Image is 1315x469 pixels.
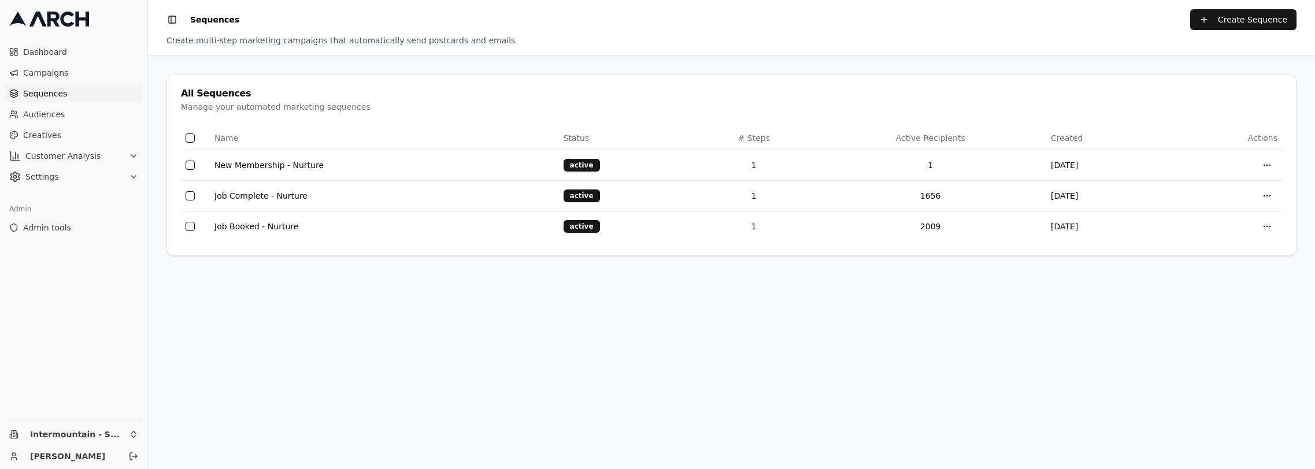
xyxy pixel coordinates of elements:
[808,211,1042,241] td: 2009
[1043,211,1166,241] td: [DATE]
[25,150,124,162] span: Customer Analysis
[808,150,1042,180] td: 1
[23,129,138,141] span: Creatives
[5,43,143,61] a: Dashboard
[690,126,808,150] th: # Steps
[23,222,138,233] span: Admin tools
[5,126,143,144] a: Creatives
[210,126,564,150] th: Name
[808,126,1042,150] th: Active Recipients
[214,160,325,170] a: New Membership - Nurture
[690,211,808,241] td: 1
[214,221,302,231] a: Job Booked - Nurture
[23,109,138,120] span: Audiences
[23,88,138,99] span: Sequences
[30,451,116,462] a: [PERSON_NAME]
[190,14,237,25] nav: breadcrumb
[1166,126,1282,150] th: Actions
[1043,126,1166,150] th: Created
[1189,9,1297,30] a: Create Sequence
[690,180,808,211] td: 1
[5,218,143,237] a: Admin tools
[5,64,143,82] a: Campaigns
[23,46,138,58] span: Dashboard
[30,429,124,440] span: Intermountain - Superior Water & Air
[690,150,808,180] td: 1
[5,105,143,124] a: Audiences
[1043,150,1166,180] td: [DATE]
[568,189,602,202] div: active
[564,126,690,150] th: Status
[5,147,143,165] button: Customer Analysis
[808,180,1042,211] td: 1656
[166,35,1297,46] div: Create multi-step marketing campaigns that automatically send postcards and emails
[23,67,138,79] span: Campaigns
[125,448,142,464] button: Log out
[5,200,143,218] div: Admin
[5,425,143,444] button: Intermountain - Superior Water & Air
[181,88,1282,98] div: All Sequences
[25,171,124,183] span: Settings
[1043,180,1166,211] td: [DATE]
[190,14,237,25] span: Sequences
[568,159,602,172] div: active
[214,191,310,200] a: Job Complete - Nurture
[568,220,602,233] div: active
[181,101,1282,113] div: Manage your automated marketing sequences
[5,167,143,186] button: Settings
[5,84,143,103] a: Sequences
